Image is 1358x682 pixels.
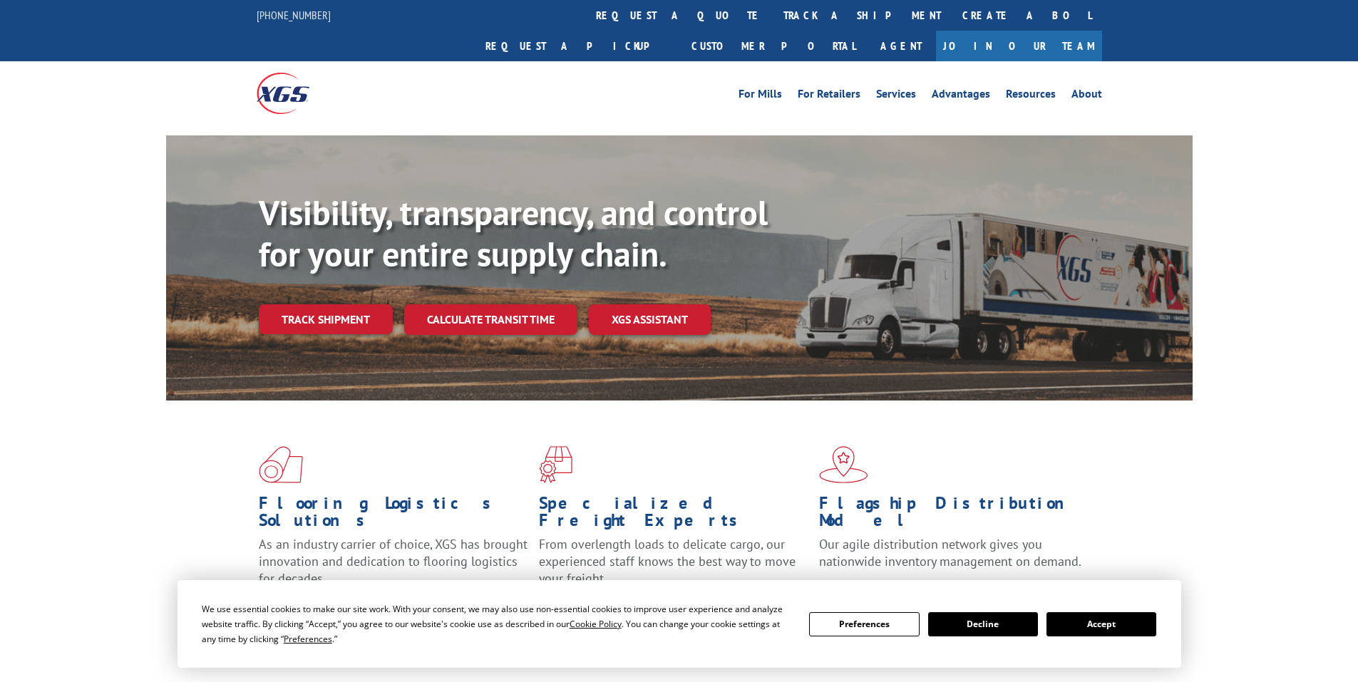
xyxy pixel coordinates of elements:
a: [PHONE_NUMBER] [257,8,331,22]
a: Advantages [932,88,990,104]
span: Preferences [284,633,332,645]
div: We use essential cookies to make our site work. With your consent, we may also use non-essential ... [202,601,792,646]
a: Agent [866,31,936,61]
a: Customer Portal [681,31,866,61]
img: xgs-icon-flagship-distribution-model-red [819,446,868,483]
button: Preferences [809,612,919,636]
img: xgs-icon-focused-on-flooring-red [539,446,572,483]
a: About [1071,88,1102,104]
a: Calculate transit time [404,304,577,335]
b: Visibility, transparency, and control for your entire supply chain. [259,190,768,276]
h1: Specialized Freight Experts [539,495,808,536]
span: As an industry carrier of choice, XGS has brought innovation and dedication to flooring logistics... [259,536,528,587]
h1: Flagship Distribution Model [819,495,1089,536]
h1: Flooring Logistics Solutions [259,495,528,536]
a: Resources [1006,88,1056,104]
button: Decline [928,612,1038,636]
button: Accept [1046,612,1156,636]
a: For Mills [739,88,782,104]
a: XGS ASSISTANT [589,304,711,335]
span: Our agile distribution network gives you nationwide inventory management on demand. [819,536,1081,569]
a: Request a pickup [475,31,681,61]
a: Services [876,88,916,104]
a: Join Our Team [936,31,1102,61]
p: From overlength loads to delicate cargo, our experienced staff knows the best way to move your fr... [539,536,808,599]
img: xgs-icon-total-supply-chain-intelligence-red [259,446,303,483]
a: For Retailers [798,88,860,104]
span: Cookie Policy [570,618,622,630]
div: Cookie Consent Prompt [178,580,1181,668]
a: Track shipment [259,304,393,334]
